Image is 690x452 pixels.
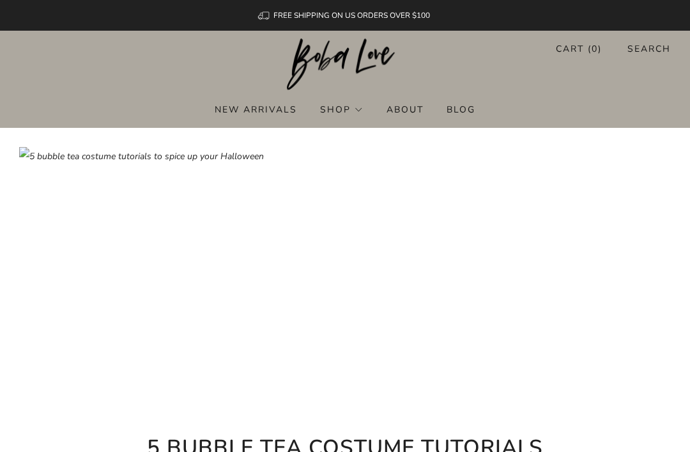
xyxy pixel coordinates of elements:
a: About [387,99,424,120]
a: Blog [447,99,475,120]
img: Boba Love [287,38,404,91]
a: Shop [320,99,364,120]
a: New Arrivals [215,99,297,120]
a: Cart [556,38,602,59]
items-count: 0 [592,43,598,55]
a: Search [627,38,671,59]
span: FREE SHIPPING ON US ORDERS OVER $100 [273,10,430,20]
